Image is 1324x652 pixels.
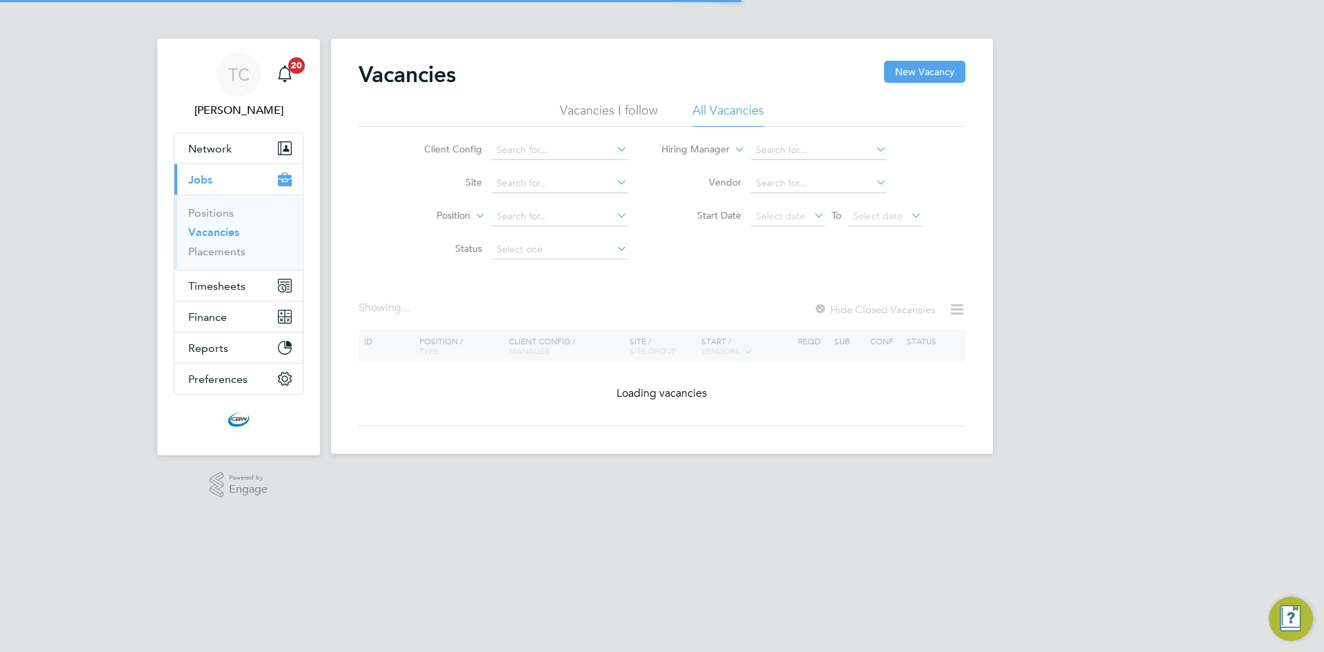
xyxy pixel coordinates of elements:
a: Powered byEngage [210,472,268,498]
span: ... [401,301,410,315]
div: Showing [359,301,412,315]
button: Engage Resource Center [1269,597,1313,641]
nav: Main navigation [157,39,320,455]
a: Vacancies [188,226,239,239]
input: Search for... [751,174,887,193]
span: Select date [756,210,805,222]
a: Placements [188,245,245,258]
div: Jobs [174,195,303,270]
input: Search for... [492,174,628,193]
a: Go to home page [174,408,303,431]
span: Tom Cheek [174,102,303,119]
span: Powered by [229,472,268,484]
span: Timesheets [188,279,245,293]
label: Vendor [662,176,741,188]
button: Jobs [174,164,303,195]
a: Positions [188,206,234,219]
h2: Vacancies [359,61,456,88]
button: Network [174,133,303,164]
li: All Vacancies [692,102,764,127]
input: Search for... [492,207,628,226]
label: Position [391,209,470,223]
span: Reports [188,342,228,355]
label: Status [403,242,482,255]
input: Search for... [751,141,887,160]
label: Start Date [662,209,741,221]
button: New Vacancy [884,61,965,83]
span: Jobs [188,173,212,186]
span: 20 [288,57,305,74]
input: Select one [492,240,628,259]
button: Finance [174,302,303,332]
span: Engage [229,484,268,495]
span: Select date [853,210,903,222]
span: To [827,206,845,224]
li: Vacancies I follow [560,102,658,127]
label: Hiring Manager [650,143,730,157]
button: Timesheets [174,270,303,301]
a: 20 [271,52,299,97]
label: Site [403,176,482,188]
span: Finance [188,310,227,324]
label: Client Config [403,143,482,155]
button: Preferences [174,364,303,394]
button: Reports [174,333,303,363]
span: TC [228,66,250,83]
label: Hide Closed Vacancies [814,303,935,316]
a: TC[PERSON_NAME] [174,52,303,119]
span: Preferences [188,373,248,386]
img: cbwstaffingsolutions-logo-retina.png [228,408,250,431]
span: Network [188,142,232,155]
input: Search for... [492,141,628,160]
